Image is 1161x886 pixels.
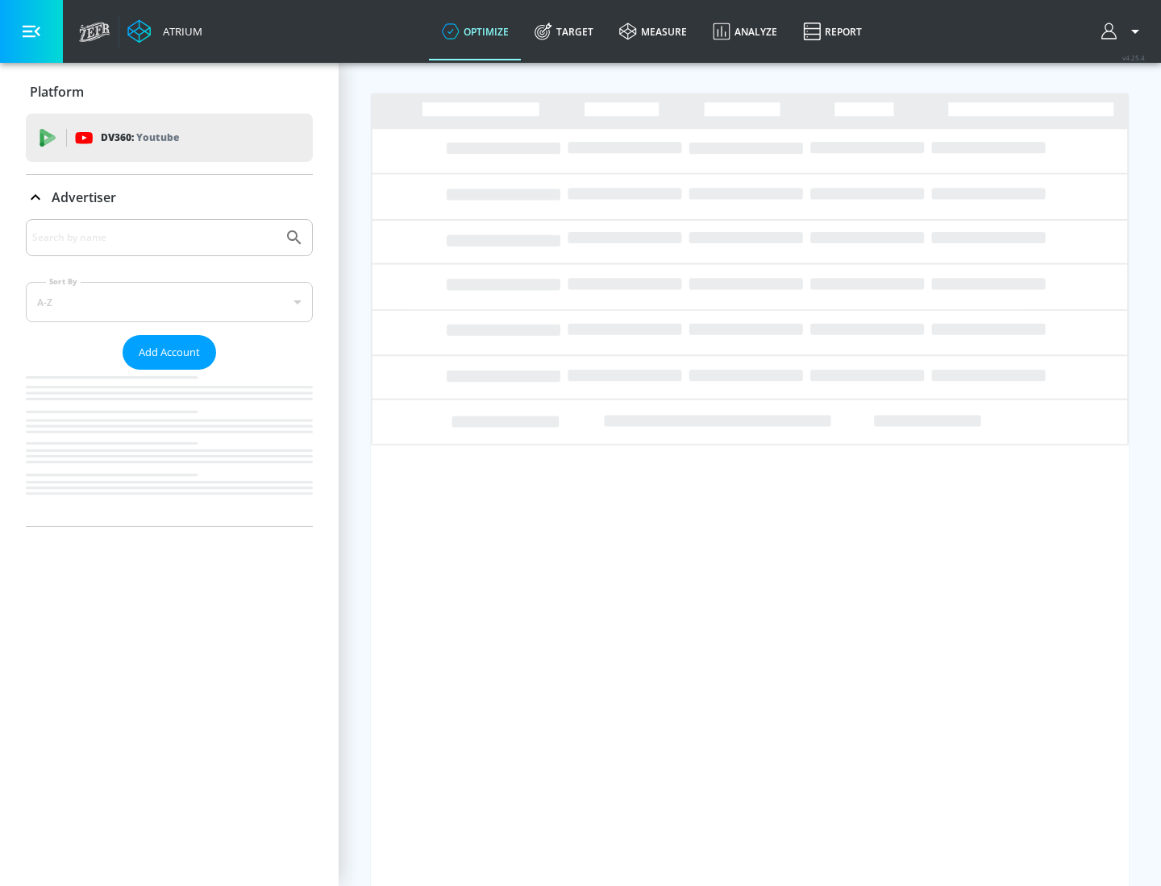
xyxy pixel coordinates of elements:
div: DV360: Youtube [26,114,313,162]
div: Atrium [156,24,202,39]
a: Analyze [700,2,790,60]
div: Advertiser [26,219,313,526]
p: DV360: [101,129,179,147]
nav: list of Advertiser [26,370,313,526]
a: optimize [429,2,522,60]
div: A-Z [26,282,313,322]
p: Advertiser [52,188,116,206]
a: Report [790,2,875,60]
span: v 4.25.4 [1122,53,1145,62]
div: Advertiser [26,175,313,220]
p: Youtube [136,129,179,146]
p: Platform [30,83,84,101]
button: Add Account [123,335,216,370]
a: Atrium [127,19,202,43]
span: Add Account [139,343,200,362]
div: Platform [26,69,313,114]
a: measure [606,2,700,60]
input: Search by name [32,227,277,248]
label: Sort By [46,276,81,287]
a: Target [522,2,606,60]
